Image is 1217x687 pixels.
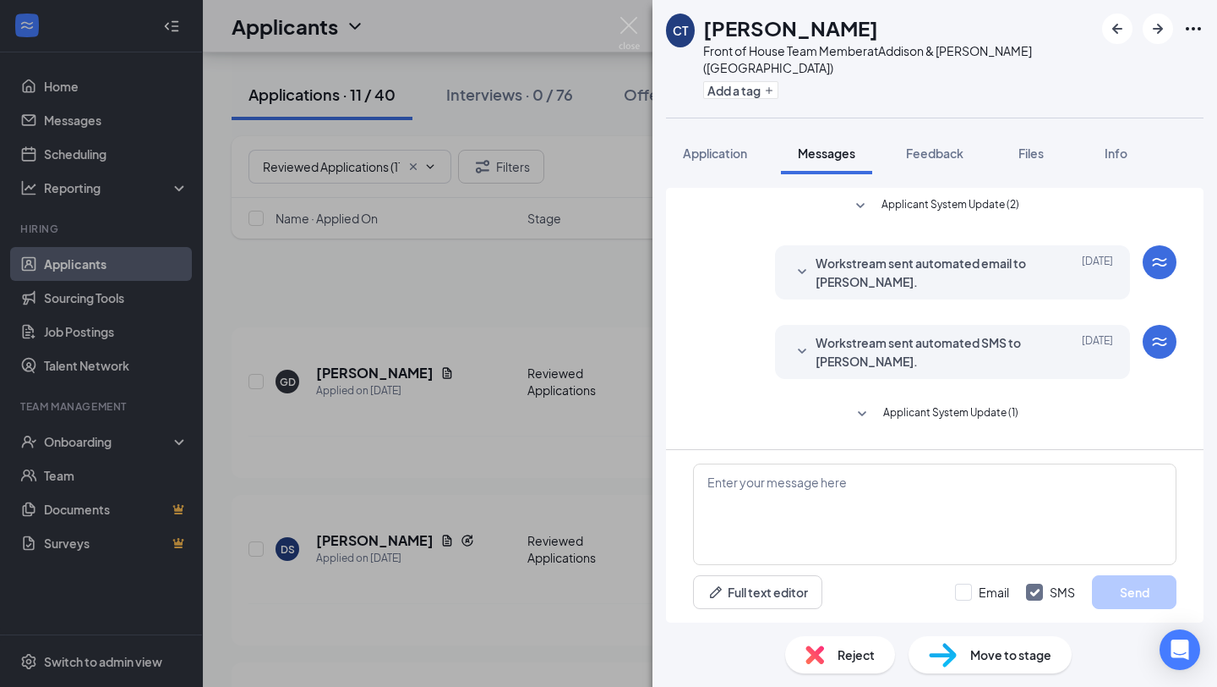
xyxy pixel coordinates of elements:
button: SmallChevronDownApplicant System Update (1) [852,404,1018,425]
button: PlusAdd a tag [703,81,778,99]
span: [DATE] [1082,254,1113,291]
svg: Plus [764,85,774,96]
span: Applicant System Update (2) [881,196,1019,217]
svg: WorkstreamLogo [1149,252,1170,272]
span: Move to stage [970,646,1051,664]
button: Send [1092,575,1176,609]
span: Info [1105,146,1127,161]
span: Workstream sent automated email to [PERSON_NAME]. [816,254,1037,291]
span: Workstream sent automated SMS to [PERSON_NAME]. [816,333,1037,371]
svg: SmallChevronDown [792,262,812,283]
div: Open Intercom Messenger [1160,629,1200,670]
svg: ArrowLeftNew [1107,19,1127,39]
span: Messages [798,146,855,161]
svg: ArrowRight [1148,19,1168,39]
div: Front of House Team Member at Addison & [PERSON_NAME] ([GEOGRAPHIC_DATA]) [703,42,1094,76]
button: SmallChevronDownApplicant System Update (2) [850,196,1019,217]
span: Reject [838,646,875,664]
h1: [PERSON_NAME] [703,14,878,42]
svg: SmallChevronDown [850,196,870,217]
svg: Ellipses [1183,19,1203,39]
button: ArrowLeftNew [1102,14,1132,44]
svg: WorkstreamLogo [1149,332,1170,352]
span: [DATE] [1082,333,1113,371]
span: Files [1018,146,1044,161]
span: Feedback [906,146,963,161]
svg: SmallChevronDown [792,342,812,362]
span: Applicant System Update (1) [883,404,1018,425]
svg: Pen [707,584,724,601]
button: Full text editorPen [693,575,822,609]
span: Application [683,146,747,161]
svg: SmallChevronDown [852,404,872,425]
div: CT [673,22,688,39]
button: ArrowRight [1143,14,1173,44]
